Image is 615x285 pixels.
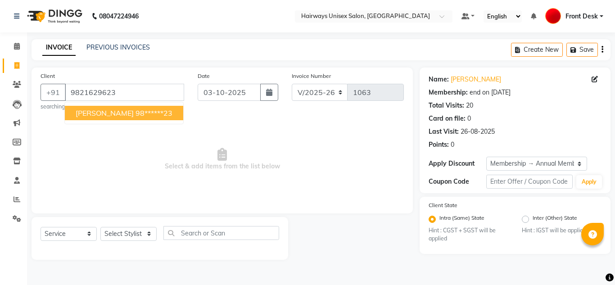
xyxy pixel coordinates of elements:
[566,43,598,57] button: Save
[429,140,449,149] div: Points:
[23,4,85,29] img: logo
[522,226,601,235] small: Hint : IGST will be applied
[576,175,602,189] button: Apply
[451,140,454,149] div: 0
[99,4,139,29] b: 08047224946
[42,40,76,56] a: INVOICE
[461,127,495,136] div: 26-08-2025
[429,101,464,110] div: Total Visits:
[429,201,457,209] label: Client State
[41,114,404,204] span: Select & add items from the list below
[76,109,134,118] span: [PERSON_NAME]
[533,214,577,225] label: Inter (Other) State
[429,88,468,97] div: Membership:
[565,12,598,21] span: Front Desk
[429,177,486,186] div: Coupon Code
[486,175,573,189] input: Enter Offer / Coupon Code
[429,127,459,136] div: Last Visit:
[163,226,279,240] input: Search or Scan
[511,43,563,57] button: Create New
[439,214,484,225] label: Intra (Same) State
[86,43,150,51] a: PREVIOUS INVOICES
[292,72,331,80] label: Invoice Number
[545,8,561,24] img: Front Desk
[429,114,466,123] div: Card on file:
[65,84,184,101] input: Search by Name/Mobile/Email/Code
[577,249,606,276] iframe: chat widget
[466,101,473,110] div: 20
[467,114,471,123] div: 0
[41,84,66,101] button: +91
[470,88,511,97] div: end on [DATE]
[451,75,501,84] a: [PERSON_NAME]
[198,72,210,80] label: Date
[41,72,55,80] label: Client
[429,75,449,84] div: Name:
[429,159,486,168] div: Apply Discount
[41,103,184,111] small: searching...
[429,226,508,243] small: Hint : CGST + SGST will be applied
